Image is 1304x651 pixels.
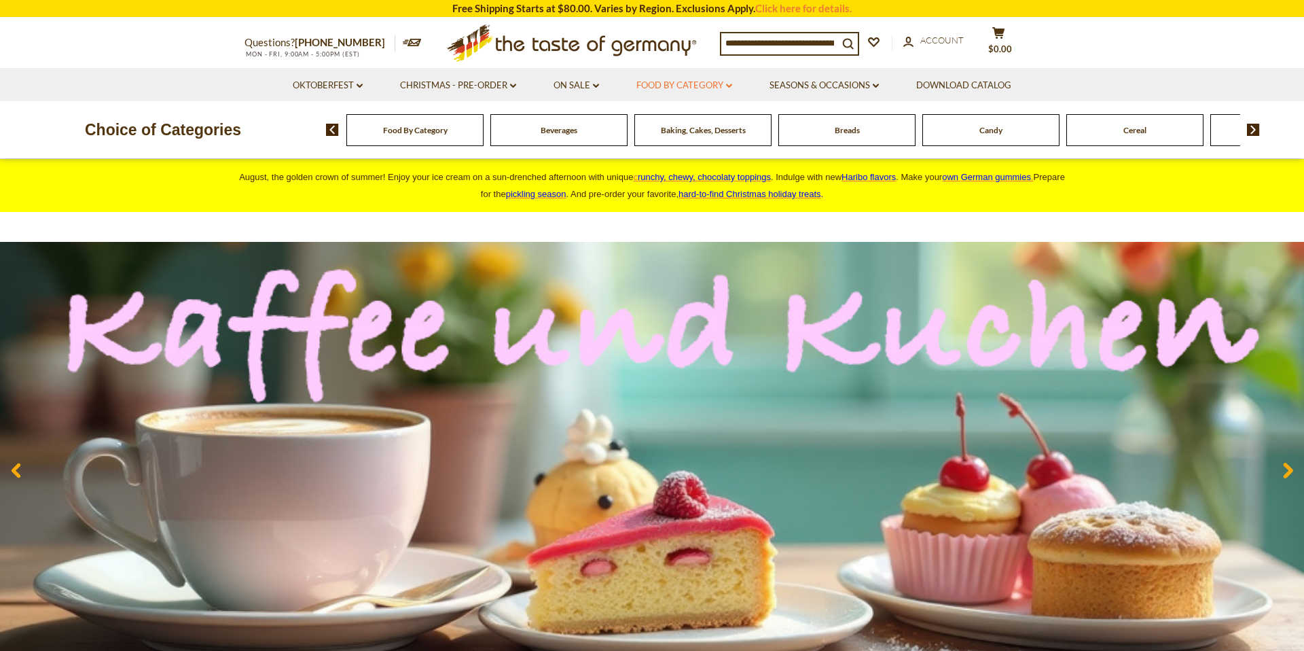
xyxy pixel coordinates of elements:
a: Beverages [541,125,577,135]
img: previous arrow [326,124,339,136]
span: August, the golden crown of summer! Enjoy your ice cream on a sun-drenched afternoon with unique ... [239,172,1065,199]
a: Account [903,33,964,48]
p: Questions? [244,34,395,52]
span: . [678,189,823,199]
a: Oktoberfest [293,78,363,93]
a: Baking, Cakes, Desserts [661,125,746,135]
a: Candy [979,125,1002,135]
span: $0.00 [988,43,1012,54]
a: [PHONE_NUMBER] [295,36,385,48]
img: next arrow [1247,124,1260,136]
a: Cereal [1123,125,1146,135]
button: $0.00 [978,27,1019,60]
a: Breads [835,125,860,135]
a: Haribo flavors [841,172,896,182]
a: hard-to-find Christmas holiday treats [678,189,821,199]
span: runchy, chewy, chocolaty toppings [638,172,771,182]
span: own German gummies [942,172,1031,182]
a: pickling season [506,189,566,199]
a: Seasons & Occasions [769,78,879,93]
a: Download Catalog [916,78,1011,93]
a: crunchy, chewy, chocolaty toppings [633,172,771,182]
a: Food By Category [636,78,732,93]
a: own German gummies. [942,172,1033,182]
a: Food By Category [383,125,448,135]
a: Christmas - PRE-ORDER [400,78,516,93]
a: On Sale [554,78,599,93]
span: Account [920,35,964,46]
a: Click here for details. [755,2,852,14]
span: MON - FRI, 9:00AM - 5:00PM (EST) [244,50,360,58]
